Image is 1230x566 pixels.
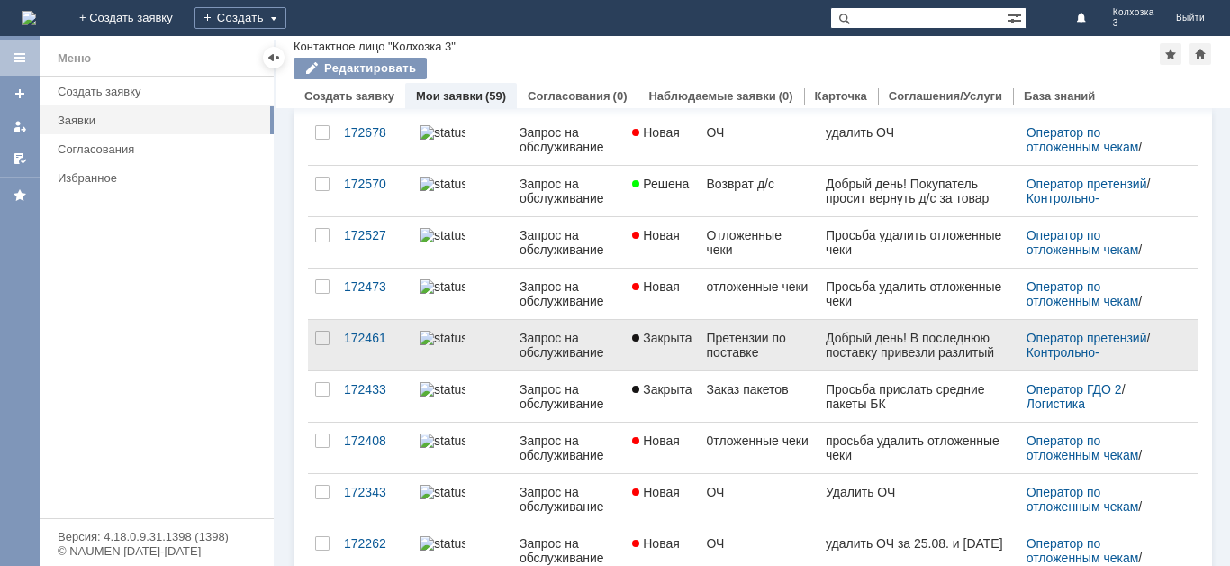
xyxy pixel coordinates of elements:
div: Запрос на обслуживание [520,434,618,462]
a: 172570 [337,166,412,216]
a: Новая [625,269,699,319]
div: Запрос на обслуживание [520,228,618,257]
span: Новая [632,485,680,499]
a: statusbar-100 (1).png [412,320,512,370]
span: Расширенный поиск [1008,8,1026,25]
div: Заявки [58,114,263,127]
div: Сделать домашней страницей [1189,43,1211,65]
a: База знаний [1024,89,1095,103]
img: statusbar-100 (1).png [420,536,465,551]
div: / [1027,177,1176,205]
a: Карточка [815,89,867,103]
div: Скрыть меню [263,47,285,68]
a: Создать заявку [304,89,394,103]
a: Заявки [50,106,270,134]
div: 172570 [344,177,405,191]
a: Запрос на обслуживание [512,217,625,268]
a: Оператор по отложенным чекам [1027,125,1139,154]
div: Запрос на обслуживание [520,536,618,565]
a: 172433 [337,371,412,422]
a: statusbar-100 (1).png [412,217,512,268]
div: Создать [194,7,286,29]
a: Запрос на обслуживание [512,114,625,165]
div: Версия: 4.18.0.9.31.1398 (1398) [58,531,256,543]
a: Закрыта [625,371,699,422]
a: Новая [625,474,699,525]
img: statusbar-100 (1).png [420,177,465,191]
div: Заказ пакетов [707,382,811,397]
div: Создать заявку [58,85,263,98]
a: Мои согласования [5,144,34,173]
a: Запрос на обслуживание [512,269,625,319]
a: Перейти на домашнюю страницу [22,11,36,25]
div: Отложенные чеки [707,228,811,257]
a: Логистика [1027,397,1085,411]
a: Соглашения/Услуги [889,89,1002,103]
img: statusbar-100 (1).png [420,485,465,499]
img: statusbar-100 (1).png [420,228,465,242]
div: 172408 [344,434,405,448]
div: Меню [58,48,91,69]
div: 0тложенные чеки [707,434,811,448]
a: statusbar-100 (1).png [412,371,512,422]
span: Новая [632,536,680,551]
a: ОЧ [700,474,818,525]
div: 172473 [344,279,405,294]
img: statusbar-100 (1).png [420,331,465,345]
a: 172461 [337,320,412,370]
div: Избранное [58,171,243,185]
a: Мои заявки [5,112,34,141]
a: statusbar-100 (1).png [412,166,512,216]
div: / [1027,485,1176,514]
img: statusbar-100 (1).png [420,279,465,294]
a: Отложенные чеки [700,217,818,268]
a: Оператор по отложенным чекам [1027,485,1139,514]
a: Претензии по поставке [700,320,818,370]
a: Оператор ГДО 2 [1027,382,1122,397]
a: Новая [625,114,699,165]
div: ОЧ [707,125,811,140]
a: Оператор по отложенным чекам [1027,228,1139,257]
a: Согласования [528,89,610,103]
a: Запрос на обслуживание [512,423,625,473]
a: 172527 [337,217,412,268]
a: Решена [625,166,699,216]
img: statusbar-100 (1).png [420,382,465,397]
a: Создать заявку [50,78,270,105]
a: 0тложенные чеки [700,423,818,473]
span: Новая [632,279,680,294]
div: 172262 [344,536,405,551]
a: Оператор претензий [1027,331,1147,345]
div: (0) [613,89,628,103]
a: Контрольно-ревизионный отдел [1027,191,1141,220]
div: ОЧ [707,536,811,551]
a: Запрос на обслуживание [512,320,625,370]
div: (59) [485,89,506,103]
span: Новая [632,125,680,140]
a: ОЧ [700,114,818,165]
div: Согласования [58,142,263,156]
div: Запрос на обслуживание [520,177,618,205]
a: Новая [625,423,699,473]
span: Новая [632,434,680,448]
a: Контрольно-ревизионный отдел [1027,345,1141,374]
div: ОЧ [707,485,811,499]
a: Заказ пакетов [700,371,818,422]
div: Запрос на обслуживание [520,485,618,514]
div: Контактное лицо "Колхозка 3" [294,40,456,53]
a: Оператор по отложенным чекам [1027,434,1139,462]
div: Претензии по поставке [707,331,811,360]
a: Согласования [50,135,270,163]
span: Решена [632,177,689,191]
div: Запрос на обслуживание [520,382,618,411]
div: / [1027,228,1176,257]
a: Мои заявки [416,89,483,103]
div: 172527 [344,228,405,242]
span: Закрыта [632,382,692,397]
a: statusbar-100 (1).png [412,474,512,525]
div: © NAUMEN [DATE]-[DATE] [58,545,256,557]
div: / [1027,536,1176,565]
div: / [1027,279,1176,308]
span: 3 [1113,18,1154,29]
a: 172343 [337,474,412,525]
